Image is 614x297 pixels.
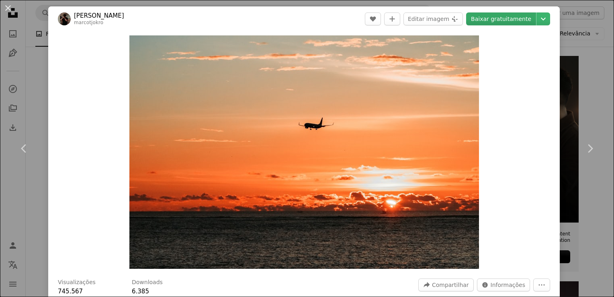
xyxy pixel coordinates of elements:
button: Mais ações [533,278,550,291]
button: Compartilhar esta imagem [418,278,474,291]
img: Ir para o perfil de Marco Tjokro [58,12,71,25]
h3: Downloads [132,278,163,287]
span: 745.567 [58,288,83,295]
span: 6.385 [132,288,149,295]
a: marcotjokro [74,20,103,25]
span: Compartilhar [432,279,469,291]
span: Informações [491,279,525,291]
button: Adicionar à coleção [384,12,400,25]
button: Estatísticas desta imagem [477,278,530,291]
a: [PERSON_NAME] [74,12,124,20]
button: Editar imagem [403,12,463,25]
h3: Visualizações [58,278,96,287]
a: Baixar gratuitamente [466,12,536,25]
button: Curtir [365,12,381,25]
button: Escolha o tamanho do download [536,12,550,25]
img: avião no ar acima do corpo de água [129,35,479,269]
button: Ampliar esta imagem [129,35,479,269]
a: Próximo [566,110,614,187]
